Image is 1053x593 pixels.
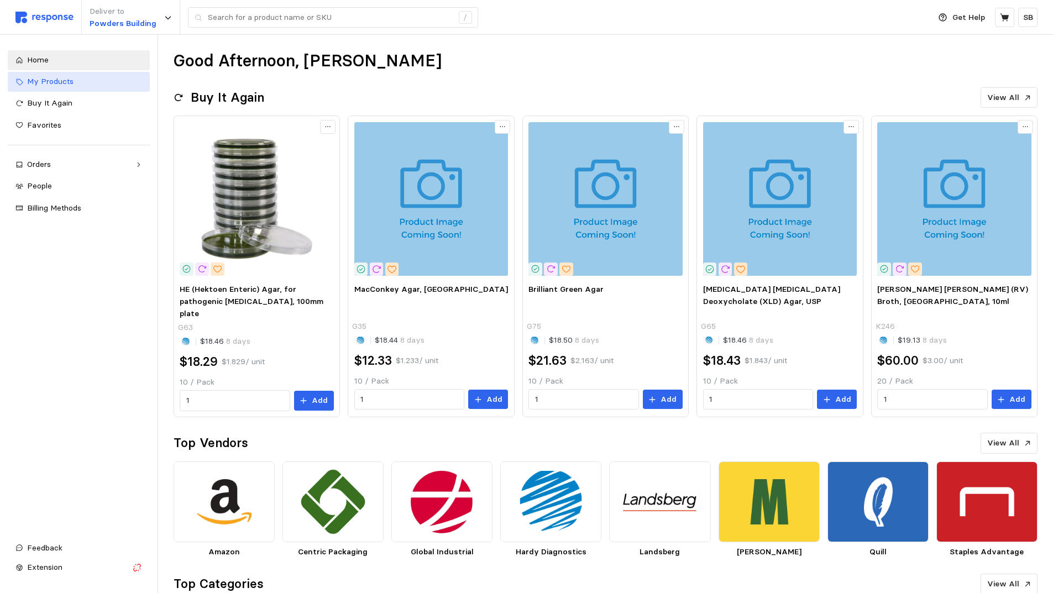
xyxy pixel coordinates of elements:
[923,355,963,367] p: $3.00 / unit
[222,356,265,368] p: $1.829 / unit
[936,461,1038,543] img: 63258c51-adb8-4b2a-9b0d-7eba9747dc41.png
[8,93,150,113] a: Buy It Again
[535,390,632,410] input: Qty
[178,322,193,334] p: G63
[8,72,150,92] a: My Products
[609,461,710,543] img: 7d13bdb8-9cc8-4315-963f-af194109c12d.png
[709,390,806,410] input: Qty
[528,352,567,369] h2: $21.63
[987,578,1019,590] p: View All
[877,352,919,369] h2: $60.00
[500,546,601,558] p: Hardy Diagnostics
[719,461,820,543] img: 28d3e18e-6544-46cd-9dd4-0f3bdfdd001e.png
[1023,12,1033,24] p: SB
[282,546,384,558] p: Centric Packaging
[90,18,156,30] p: Powders Building
[398,335,425,345] span: 8 days
[375,334,425,347] p: $18.44
[180,284,323,318] span: HE (Hektoen Enteric) Agar, for pathogenic [MEDICAL_DATA], 100mm plate
[920,335,947,345] span: 8 days
[27,181,52,191] span: People
[745,355,787,367] p: $1.843 / unit
[354,352,392,369] h2: $12.33
[703,375,857,387] p: 10 / Pack
[701,321,716,333] p: G65
[396,355,438,367] p: $1.233 / unit
[992,390,1031,410] button: Add
[27,55,49,65] span: Home
[174,461,275,543] img: d7805571-9dbc-467d-9567-a24a98a66352.png
[8,538,150,558] button: Feedback
[180,353,218,370] h2: $18.29
[312,395,328,407] p: Add
[723,334,773,347] p: $18.46
[884,390,981,410] input: Qty
[224,336,250,346] span: 8 days
[877,122,1031,276] img: k246_1.jpg
[360,390,458,410] input: Qty
[981,433,1038,454] button: View All
[174,434,248,452] h2: Top Vendors
[27,120,61,130] span: Favorites
[27,562,62,572] span: Extension
[354,122,508,276] img: g35_1.jpg
[27,203,81,213] span: Billing Methods
[643,390,683,410] button: Add
[528,375,682,387] p: 10 / Pack
[8,176,150,196] a: People
[609,546,710,558] p: Landsberg
[391,461,493,543] img: 771c76c0-1592-4d67-9e09-d6ea890d945b.png
[987,437,1019,449] p: View All
[294,391,334,411] button: Add
[952,12,985,24] p: Get Help
[354,284,508,294] span: MacConkey Agar, [GEOGRAPHIC_DATA]
[90,6,156,18] p: Deliver to
[703,284,840,306] span: [MEDICAL_DATA] [MEDICAL_DATA] Deoxycholate (XLD) Agar, USP
[27,543,62,553] span: Feedback
[174,50,442,72] h1: Good Afternoon, [PERSON_NAME]
[282,461,384,543] img: b57ebca9-4645-4b82-9362-c975cc40820f.png
[981,87,1038,108] button: View All
[500,461,601,543] img: 4fb1f975-dd51-453c-b64f-21541b49956d.png
[528,122,682,276] img: g75_1.jpg
[352,321,366,333] p: G35
[174,546,275,558] p: Amazon
[391,546,493,558] p: Global Industrial
[719,546,820,558] p: [PERSON_NAME]
[8,116,150,135] a: Favorites
[174,575,264,592] h2: Top Categories
[200,335,250,348] p: $18.46
[1009,393,1025,406] p: Add
[27,159,130,171] div: Orders
[180,376,333,389] p: 10 / Pack
[898,334,947,347] p: $19.13
[877,375,1031,387] p: 20 / Pack
[817,390,857,410] button: Add
[468,390,508,410] button: Add
[661,393,677,406] p: Add
[1018,8,1038,27] button: SB
[8,155,150,175] a: Orders
[191,89,264,106] h2: Buy It Again
[703,122,857,276] img: g65_1.jpg
[15,12,74,23] img: svg%3e
[827,546,929,558] p: Quill
[8,558,150,578] button: Extension
[573,335,599,345] span: 8 days
[549,334,599,347] p: $18.50
[827,461,929,543] img: bfee157a-10f7-4112-a573-b61f8e2e3b38.png
[987,92,1019,104] p: View All
[835,393,851,406] p: Add
[8,198,150,218] a: Billing Methods
[180,122,333,276] img: g63_1.jpg
[570,355,614,367] p: $2.163 / unit
[877,284,1028,306] span: [PERSON_NAME] [PERSON_NAME] (RV) Broth, [GEOGRAPHIC_DATA], 10ml
[486,393,502,406] p: Add
[186,391,284,411] input: Qty
[354,375,508,387] p: 10 / Pack
[932,7,992,28] button: Get Help
[8,50,150,70] a: Home
[208,8,453,28] input: Search for a product name or SKU
[27,98,72,108] span: Buy It Again
[703,352,741,369] h2: $18.43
